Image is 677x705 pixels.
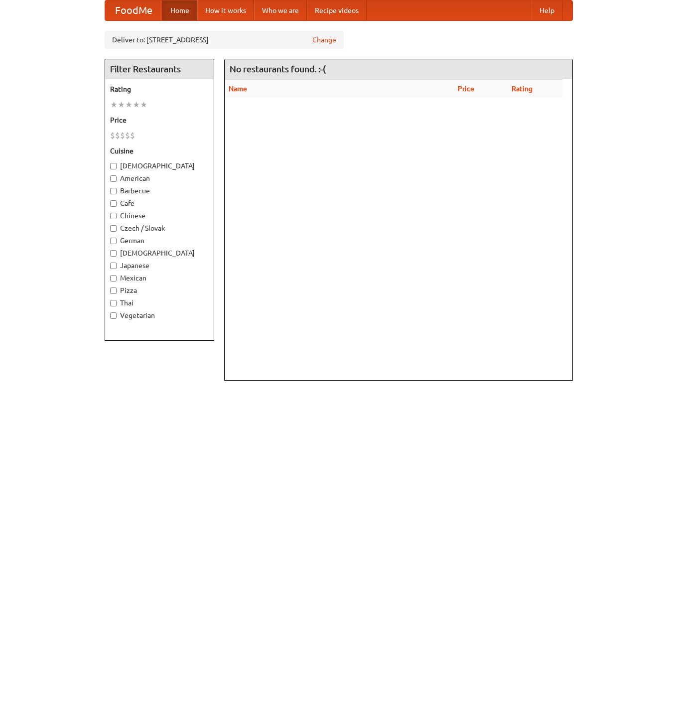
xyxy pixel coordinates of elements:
[110,211,209,221] label: Chinese
[110,198,209,208] label: Cafe
[125,130,130,141] li: $
[110,130,115,141] li: $
[105,59,214,79] h4: Filter Restaurants
[118,99,125,110] li: ★
[110,250,117,257] input: [DEMOGRAPHIC_DATA]
[312,35,336,45] a: Change
[110,188,117,194] input: Barbecue
[307,0,367,20] a: Recipe videos
[110,173,209,183] label: American
[110,161,209,171] label: [DEMOGRAPHIC_DATA]
[230,64,326,74] ng-pluralize: No restaurants found. :-(
[110,163,117,169] input: [DEMOGRAPHIC_DATA]
[120,130,125,141] li: $
[512,85,533,93] a: Rating
[110,285,209,295] label: Pizza
[110,273,209,283] label: Mexican
[110,84,209,94] h5: Rating
[110,298,209,308] label: Thai
[254,0,307,20] a: Who we are
[133,99,140,110] li: ★
[110,99,118,110] li: ★
[110,236,209,246] label: German
[130,130,135,141] li: $
[110,275,117,282] input: Mexican
[110,287,117,294] input: Pizza
[110,225,117,232] input: Czech / Slovak
[105,0,162,20] a: FoodMe
[229,85,247,93] a: Name
[105,31,344,49] div: Deliver to: [STREET_ADDRESS]
[110,186,209,196] label: Barbecue
[110,213,117,219] input: Chinese
[532,0,562,20] a: Help
[110,223,209,233] label: Czech / Slovak
[110,146,209,156] h5: Cuisine
[125,99,133,110] li: ★
[140,99,147,110] li: ★
[197,0,254,20] a: How it works
[110,175,117,182] input: American
[115,130,120,141] li: $
[110,200,117,207] input: Cafe
[162,0,197,20] a: Home
[458,85,474,93] a: Price
[110,263,117,269] input: Japanese
[110,238,117,244] input: German
[110,300,117,306] input: Thai
[110,248,209,258] label: [DEMOGRAPHIC_DATA]
[110,261,209,271] label: Japanese
[110,310,209,320] label: Vegetarian
[110,115,209,125] h5: Price
[110,312,117,319] input: Vegetarian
